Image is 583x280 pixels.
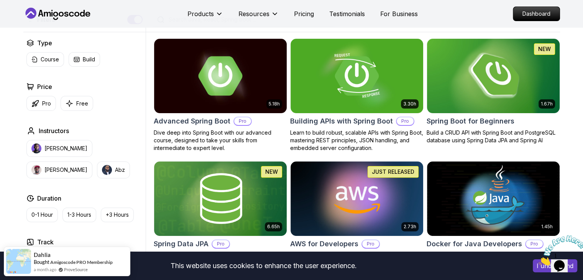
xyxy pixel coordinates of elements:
[427,161,560,236] img: Docker for Java Developers card
[403,101,416,107] p: 3.30h
[154,161,287,267] a: Spring Data JPA card6.65hNEWSpring Data JPAProMaster database management, advanced querying, and ...
[427,38,560,144] a: Spring Boot for Beginners card1.67hNEWSpring Boot for BeginnersBuild a CRUD API with Spring Boot ...
[97,161,130,178] button: instructor imgAbz
[83,56,95,63] p: Build
[329,9,365,18] a: Testimonials
[26,208,58,222] button: 0-1 Hour
[535,232,583,268] iframe: chat widget
[76,100,88,107] p: Free
[290,239,358,249] h2: AWS for Developers
[154,116,230,127] h2: Advanced Spring Boot
[154,39,287,113] img: Advanced Spring Boot card
[34,259,49,265] span: Bought
[31,165,41,175] img: instructor img
[187,9,214,18] p: Products
[154,38,287,152] a: Advanced Spring Boot card5.18hAdvanced Spring BootProDive deep into Spring Boot with our advanced...
[212,240,229,248] p: Pro
[26,161,92,178] button: instructor img[PERSON_NAME]
[26,140,92,157] button: instructor img[PERSON_NAME]
[397,117,414,125] p: Pro
[3,3,51,33] img: Chat attention grabber
[41,56,59,63] p: Course
[238,9,269,18] p: Resources
[26,96,56,111] button: Pro
[6,249,31,274] img: provesource social proof notification image
[37,38,52,48] h2: Type
[238,9,279,25] button: Resources
[533,259,577,272] button: Accept cookies
[101,208,134,222] button: +3 Hours
[290,38,424,152] a: Building APIs with Spring Boot card3.30hBuilding APIs with Spring BootProLearn to build robust, s...
[290,161,424,275] a: AWS for Developers card2.73hJUST RELEASEDAWS for DevelopersProMaster AWS services like EC2, RDS, ...
[290,116,393,127] h2: Building APIs with Spring Boot
[513,7,560,21] a: Dashboard
[44,145,87,152] p: [PERSON_NAME]
[380,9,418,18] a: For Business
[37,237,54,247] h2: Track
[34,266,56,273] span: a month ago
[44,166,87,174] p: [PERSON_NAME]
[115,166,125,174] p: Abz
[427,129,560,144] p: Build a CRUD API with Spring Boot and PostgreSQL database using Spring Data JPA and Spring AI
[154,161,287,236] img: Spring Data JPA card
[291,161,423,236] img: AWS for Developers card
[372,168,414,176] p: JUST RELEASED
[427,239,522,249] h2: Docker for Java Developers
[69,52,100,67] button: Build
[294,9,314,18] a: Pricing
[269,101,280,107] p: 5.18h
[37,82,52,91] h2: Price
[62,208,96,222] button: 1-3 Hours
[187,9,223,25] button: Products
[64,266,88,273] a: ProveSource
[404,224,416,230] p: 2.73h
[362,240,379,248] p: Pro
[26,52,64,67] button: Course
[234,117,251,125] p: Pro
[541,101,553,107] p: 1.67h
[541,224,553,230] p: 1.45h
[34,252,51,258] span: Dahlia
[424,37,563,115] img: Spring Boot for Beginners card
[538,45,551,53] p: NEW
[154,239,209,249] h2: Spring Data JPA
[154,129,287,152] p: Dive deep into Spring Boot with our advanced course, designed to take your skills from intermedia...
[290,129,424,152] p: Learn to build robust, scalable APIs with Spring Boot, mastering REST principles, JSON handling, ...
[102,165,112,175] img: instructor img
[265,168,278,176] p: NEW
[31,211,53,219] p: 0-1 Hour
[50,259,113,265] a: Amigoscode PRO Membership
[67,211,91,219] p: 1-3 Hours
[61,96,93,111] button: Free
[37,194,61,203] h2: Duration
[267,224,280,230] p: 6.65h
[526,240,543,248] p: Pro
[427,116,514,127] h2: Spring Boot for Beginners
[291,39,423,113] img: Building APIs with Spring Boot card
[39,126,69,135] h2: Instructors
[3,3,6,10] span: 1
[6,257,521,274] div: This website uses cookies to enhance the user experience.
[106,211,129,219] p: +3 Hours
[42,100,51,107] p: Pro
[31,143,41,153] img: instructor img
